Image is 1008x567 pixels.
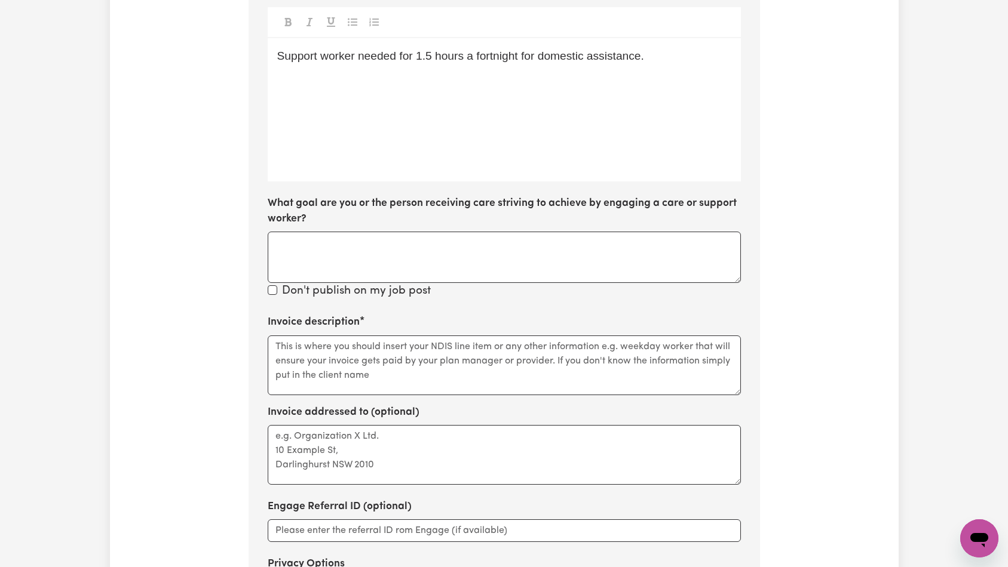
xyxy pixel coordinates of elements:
span: Support worker needed for 1.5 hours a fortnight for domestic assistance. [277,50,644,62]
label: Don't publish on my job post [282,283,431,300]
label: What goal are you or the person receiving care striving to achieve by engaging a care or support ... [268,196,741,227]
button: Toggle undefined [323,14,339,30]
input: Please enter the referral ID rom Engage (if available) [268,519,741,542]
label: Engage Referral ID (optional) [268,499,412,514]
button: Toggle undefined [280,14,296,30]
button: Toggle undefined [366,14,382,30]
label: Invoice description [268,315,360,330]
button: Toggle undefined [301,14,318,30]
button: Toggle undefined [344,14,361,30]
iframe: Button to launch messaging window [960,519,998,557]
label: Invoice addressed to (optional) [268,405,419,420]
